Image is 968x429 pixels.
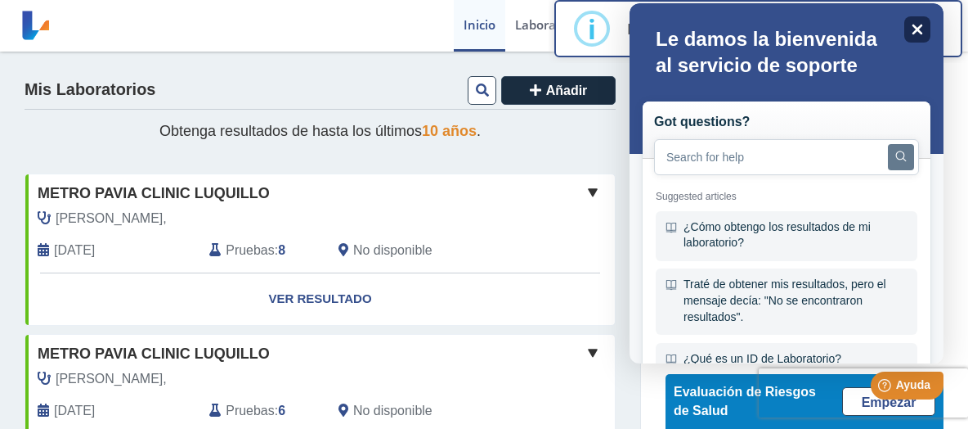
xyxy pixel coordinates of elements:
[546,84,588,97] span: Añadir
[25,80,155,100] h4: Mis Laboratorios
[25,273,615,325] a: Ver Resultado
[226,401,274,421] span: Pruebas
[56,369,167,389] span: Lastra Calderon,
[278,243,285,257] b: 8
[197,241,326,260] div: :
[674,385,816,418] span: Evaluación de Riesgos de Salud
[56,209,167,228] span: Lastra Calderon,
[588,14,596,43] div: i
[630,3,943,364] iframe: Help widget
[278,404,285,418] b: 6
[38,183,270,205] span: Metro Pavia Clinic Luquillo
[353,241,432,260] span: No disponible
[759,368,968,418] iframe: reCAPTCHA
[159,123,481,139] span: Obtenga resultados de hasta los últimos .
[54,241,95,260] span: 2025-03-26
[422,123,477,139] span: 10 años
[822,365,950,411] iframe: Help widget launcher
[197,401,326,421] div: :
[54,401,95,421] span: 2024-07-09
[353,401,432,421] span: No disponible
[38,343,270,365] span: Metro Pavia Clinic Luquillo
[627,19,791,38] p: Nuevo HRA disponible
[501,76,616,105] button: Añadir
[226,241,274,260] span: Pruebas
